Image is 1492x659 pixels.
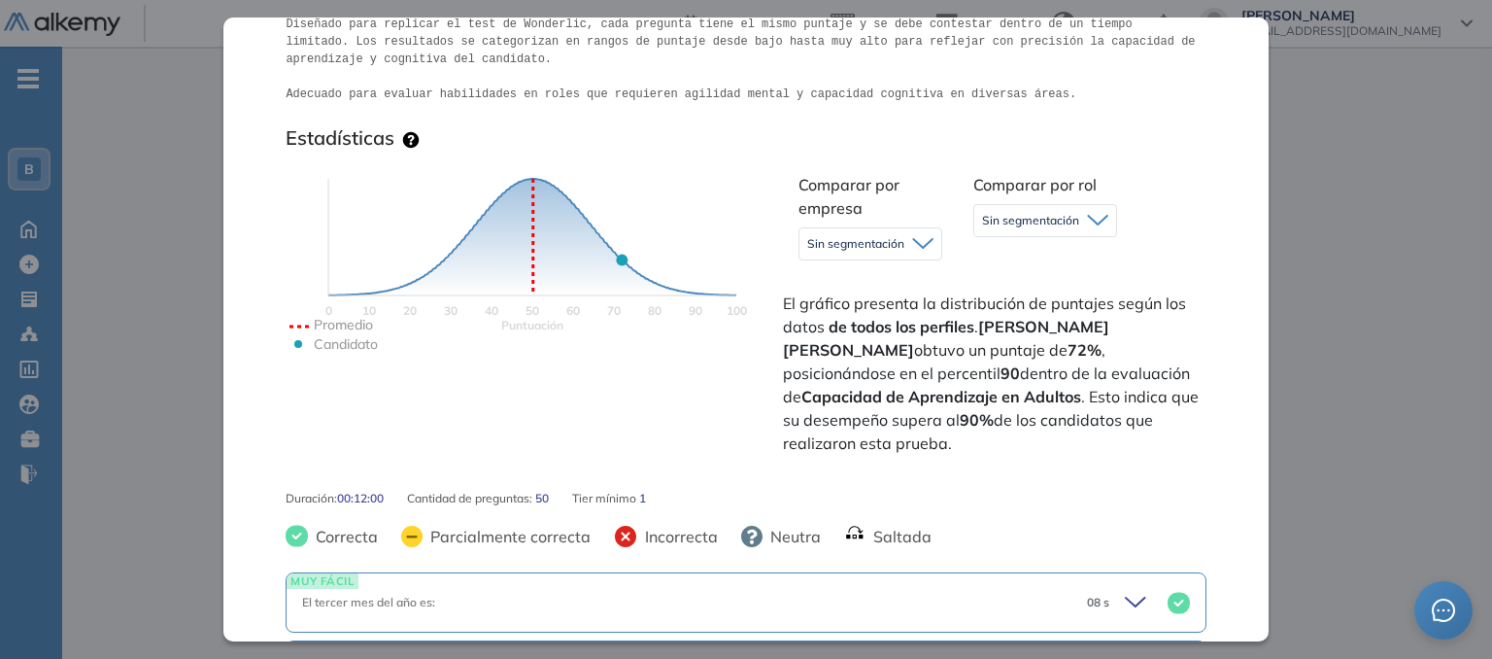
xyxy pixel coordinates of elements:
span: Cantidad de preguntas: [407,490,535,507]
text: 30 [444,303,458,318]
span: Parcialmente correcta [423,525,591,548]
span: Tier mínimo [572,490,639,507]
strong: [PERSON_NAME] [783,340,914,360]
text: Promedio [314,316,373,333]
span: 00:12:00 [337,490,384,507]
text: Scores [501,318,563,332]
span: Saltada [865,525,932,548]
h3: Estadísticas [286,126,394,150]
text: 10 [362,303,376,318]
text: Candidato [314,335,378,353]
text: 60 [566,303,580,318]
span: El tercer mes del año es: [302,595,435,609]
span: Comparar por empresa [798,175,899,218]
text: 90 [689,303,702,318]
span: Sin segmentación [807,236,904,252]
strong: 90 [1000,364,1020,383]
span: Incorrecta [637,525,718,548]
text: 40 [485,303,498,318]
pre: Diseñado para replicar el test de Wonderlic, cada pregunta tiene el mismo puntaje y se debe conte... [286,16,1205,103]
text: 20 [403,303,417,318]
span: Comparar por rol [973,175,1097,194]
text: 100 [727,303,747,318]
span: Neutra [763,525,821,548]
strong: [PERSON_NAME] [978,317,1109,336]
span: Correcta [308,525,378,548]
span: 08 s [1087,594,1109,611]
span: 1 [639,490,646,507]
text: 50 [526,303,539,318]
text: 70 [607,303,621,318]
text: 80 [648,303,661,318]
strong: 90% [960,410,994,430]
span: message [1432,599,1455,622]
span: Duración : [286,490,337,507]
span: MUY FÁCIL [287,573,357,588]
span: El gráfico presenta la distribución de puntajes según los datos . obtuvo un puntaje de , posicion... [783,292,1202,455]
text: 0 [325,303,332,318]
strong: Capacidad de Aprendizaje en Adultos [801,387,1081,406]
strong: de todos los perfiles [829,317,974,336]
strong: 72% [1068,340,1102,360]
span: Sin segmentación [982,213,1079,228]
span: 50 [535,490,549,507]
